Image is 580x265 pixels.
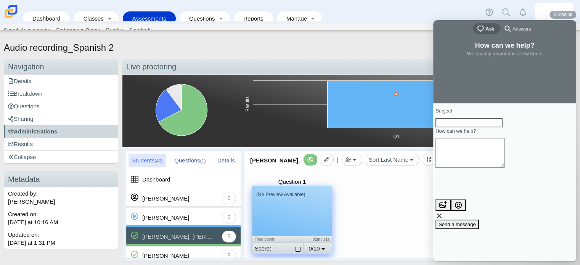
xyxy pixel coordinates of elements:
span: Last Name [381,156,409,163]
div: Dashboard [142,170,170,189]
small: (1) [200,158,206,164]
a: Manage [281,11,308,26]
path: Finished, 33. Completed. [159,84,207,136]
button: Sort:Last Name [365,154,419,165]
a: Rubrics [103,24,126,36]
span: Collapse [8,154,36,160]
text: Q1 [393,134,399,139]
g: Not Scored, series 4 of 5. Bar series with 1 bar. Y axis, Results. [328,81,466,128]
div: Created by: [PERSON_NAME] [4,187,118,208]
span: Administrations [8,128,57,135]
label: Select for grading [296,245,301,252]
a: Sharing [4,112,118,125]
span: [PERSON_NAME], [PERSON_NAME] [250,157,368,183]
img: Carmen School of Science & Technology [3,3,19,19]
time: Sep 19, 2025 at 10:16 AM [8,219,58,225]
div: Time Spent [255,236,292,243]
span: | [337,156,338,163]
div: Chart. Highcharts interactive chart. [124,77,239,145]
button: Toggle Reporting [303,154,317,165]
a: Assessments [127,11,172,26]
div: [PERSON_NAME] [142,246,189,265]
div: Details [214,154,238,167]
span: Results [8,141,33,147]
a: martha.addo-preko.yyKIqf [535,3,573,21]
path: Started, 11. Completed. [156,90,182,122]
a: Standards [126,24,154,36]
path: Q1, 392.8414634146341s. Avg. Seconds. [395,93,398,96]
g: Avg. Seconds, series 5 of 5. Line with 1 data point. Y axis, Avg. Seconds. [395,93,398,96]
a: Carmen School of Science & Technology [3,14,19,21]
h1: Audio recording_Spanish 2 [4,41,114,54]
a: Toggle expanded [215,11,226,26]
small: (No Preview Available) [256,191,305,197]
a: Breakdown [4,87,118,100]
iframe: Help Scout Beacon - Live Chat, Contact Form, and Knowledge Base [433,20,576,261]
a: Dashboard [27,11,66,26]
a: Results [4,138,118,150]
a: Toggle expanded [104,11,115,26]
div: Chart. Highcharts interactive chart. [239,77,574,145]
div: [PERSON_NAME], [PERSON_NAME] [142,227,215,246]
svg: Interactive chart [124,77,239,145]
path: Q1, 41. Not Scored. [328,81,466,128]
div: [PERSON_NAME] [142,208,189,227]
text: Results [245,96,250,112]
a: Alerts [514,4,531,21]
span: Questions [8,103,40,109]
a: Questions [183,11,215,26]
a: Classes [77,11,104,26]
a: Toggle expanded [308,11,318,26]
div: Created on: [4,208,118,228]
h3: Metadata [4,172,118,187]
div: 02m : 11s [292,236,329,243]
a: Reports [238,11,269,26]
span: Sharing [8,116,34,122]
time: Sep 19, 2025 at 1:31 PM [8,239,55,246]
img: martha.addo-preko.yyKIqf [548,6,560,18]
path: Not Started, 5. Completed. [167,84,182,110]
a: Search Assessments [1,24,53,36]
span: Close [554,11,567,17]
div: Question 1 [252,178,332,186]
a: Details [4,75,118,87]
a: Performance Bands [53,24,103,36]
div: Questions [171,154,209,167]
small: (49) [154,158,162,164]
div: Students [129,154,166,167]
a: Collapse [4,151,118,163]
div: [PERSON_NAME] [142,189,189,208]
div: Updated on: [4,228,118,249]
div: Score: [255,243,296,254]
span: Breakdown [8,90,42,97]
svg: Interactive chart [239,77,569,145]
span: Details [8,78,31,84]
a: Questions [4,100,118,112]
div: Live proctoring [122,59,576,75]
span: Navigation [8,63,44,71]
a: Administrations [4,125,118,138]
div: 0/10 [303,243,332,254]
button: Close [549,11,576,19]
